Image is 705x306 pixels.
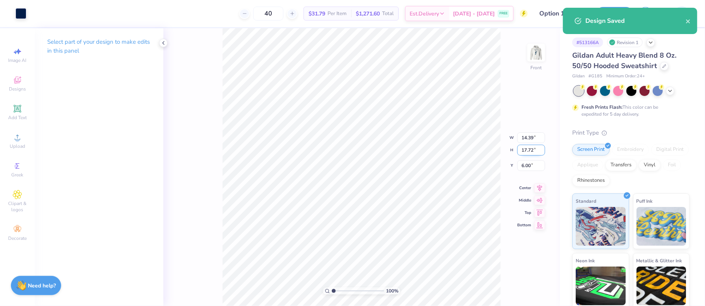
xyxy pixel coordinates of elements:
[517,222,531,228] span: Bottom
[9,86,26,92] span: Designs
[382,10,394,18] span: Total
[47,38,151,55] p: Select part of your design to make edits in this panel
[572,38,603,47] div: # 513166A
[572,73,585,80] span: Gildan
[572,51,676,70] span: Gildan Adult Heavy Blend 8 Oz. 50/50 Hooded Sweatshirt
[581,104,677,118] div: This color can be expedited for 5 day delivery.
[410,10,439,18] span: Est. Delivery
[572,159,603,171] div: Applique
[4,200,31,213] span: Clipart & logos
[636,197,653,205] span: Puff Ink
[572,175,610,186] div: Rhinestones
[528,45,544,60] img: Front
[517,210,531,215] span: Top
[576,267,626,305] img: Neon Ink
[8,115,27,121] span: Add Text
[309,10,325,18] span: $31.79
[607,38,643,47] div: Revision 1
[576,207,626,246] img: Standard
[588,73,602,80] span: # G185
[517,198,531,203] span: Middle
[636,207,686,246] img: Puff Ink
[663,159,681,171] div: Foil
[9,57,27,63] span: Image AI
[253,7,283,21] input: – –
[533,6,590,21] input: Untitled Design
[12,172,24,178] span: Greek
[651,144,689,156] div: Digital Print
[28,282,56,289] strong: Need help?
[639,159,660,171] div: Vinyl
[499,11,508,16] span: FREE
[576,197,596,205] span: Standard
[572,144,610,156] div: Screen Print
[585,16,686,26] div: Design Saved
[606,73,645,80] span: Minimum Order: 24 +
[517,185,531,191] span: Center
[10,143,25,149] span: Upload
[356,10,380,18] span: $1,271.60
[636,256,682,265] span: Metallic & Glitter Ink
[453,10,495,18] span: [DATE] - [DATE]
[636,267,686,305] img: Metallic & Glitter Ink
[576,256,595,265] span: Neon Ink
[612,144,649,156] div: Embroidery
[572,128,690,137] div: Print Type
[581,104,623,110] strong: Fresh Prints Flash:
[328,10,346,18] span: Per Item
[606,159,636,171] div: Transfers
[386,287,398,294] span: 100 %
[686,16,691,26] button: close
[531,64,542,71] div: Front
[8,235,27,241] span: Decorate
